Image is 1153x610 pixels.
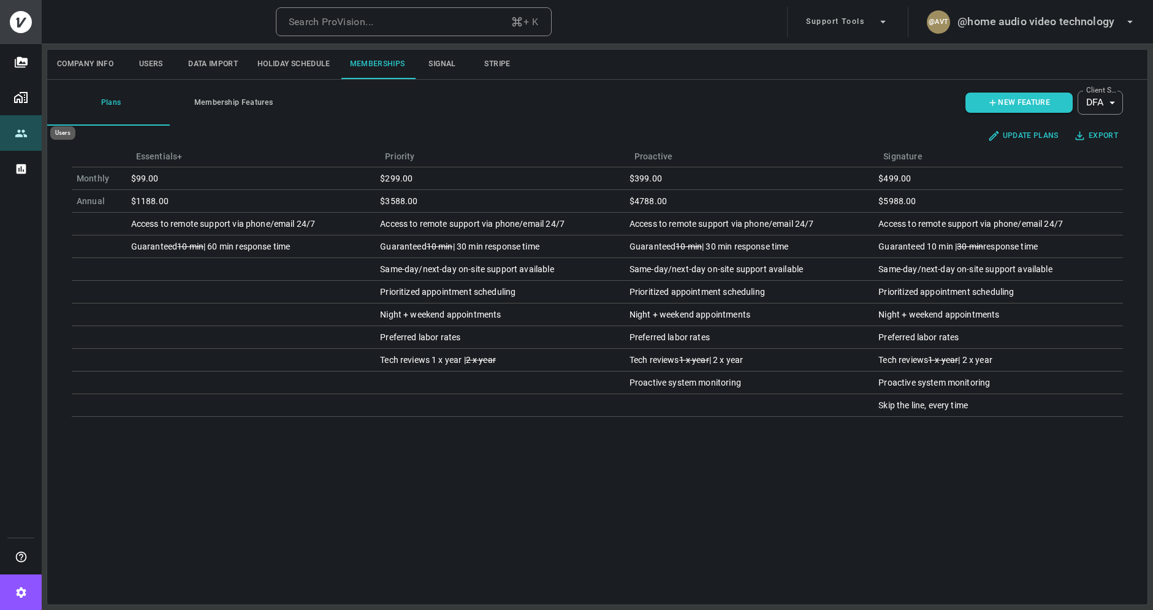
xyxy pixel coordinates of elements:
strike: 30 min [957,242,983,251]
div: Guaranteed | 30 min response time [630,240,869,253]
button: Update plans [983,126,1064,146]
label: Client Segment [1086,85,1117,96]
div: Prioritized appointment scheduling [630,286,869,298]
div: Preferred labor rates [380,331,620,343]
div: DFA [1078,91,1123,115]
button: Search ProVision...+ K [276,7,552,37]
button: Company Info [47,50,123,79]
div: Skip the line, every time [878,399,1118,411]
img: Organizations page icon [13,90,28,105]
h6: @home audio video technology [957,13,1114,31]
div: Prioritized appointment scheduling [380,286,620,298]
span: Annual [77,196,105,206]
div: Proactive system monitoring [630,376,869,389]
div: Tech reviews 1 x year | [380,354,620,366]
div: Guaranteed | 60 min response time [131,240,371,253]
div: Guaranteed 10 min | response time [878,240,1118,253]
div: Proactive system monitoring [878,376,1118,389]
div: $99.00 [131,172,371,185]
div: Same-day/next-day on-site support available [878,263,1118,275]
div: $3588.00 [380,195,620,207]
div: $399.00 [630,172,869,185]
div: Same-day/next-day on-site support available [380,263,620,275]
button: Data Import [178,50,248,79]
strike: 10 min [427,242,453,251]
strike: 1 x year [679,355,709,365]
div: Night + weekend appointments [630,308,869,321]
strike: 10 min [177,242,204,251]
div: Preferred labor rates [878,331,1118,343]
button: NEW FEATURE [965,93,1073,113]
button: Plans [47,80,170,126]
div: $1188.00 [131,195,371,207]
button: Memberships [340,50,415,79]
div: Tech reviews | 2 x year [630,354,869,366]
div: Guaranteed | 30 min response time [380,240,620,253]
div: $499.00 [878,172,1118,185]
strike: 2 x year [466,355,496,365]
button: Signal [415,50,470,79]
div: Access to remote support via phone/email 24/7 [878,218,1118,230]
div: $5988.00 [878,195,1118,207]
div: Night + weekend appointments [380,308,620,321]
div: Users [50,126,75,140]
span: Monthly [77,173,109,183]
div: Search ProVision... [289,13,374,31]
div: $299.00 [380,172,620,185]
div: Night + weekend appointments [878,308,1118,321]
div: Access to remote support via phone/email 24/7 [131,218,371,230]
button: Holiday Schedule [248,50,340,79]
div: $4788.00 [630,195,869,207]
div: @AVT [927,10,950,34]
strike: 1 x year [928,355,958,365]
div: Access to remote support via phone/email 24/7 [630,218,869,230]
div: Same-day/next-day on-site support available [630,263,869,275]
button: Support Tools [801,7,894,37]
button: Membership Features [170,80,292,126]
div: Preferred labor rates [630,331,869,343]
button: Stripe [470,50,525,79]
button: @AVT@home audio video technology [922,7,1141,37]
strike: 10 min [675,242,702,251]
div: + K [511,13,538,31]
div: Access to remote support via phone/email 24/7 [380,218,620,230]
button: Users [123,50,178,79]
div: Tech reviews | 2 x year [878,354,1118,366]
div: Prioritized appointment scheduling [878,286,1118,298]
button: Export [1068,126,1123,146]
